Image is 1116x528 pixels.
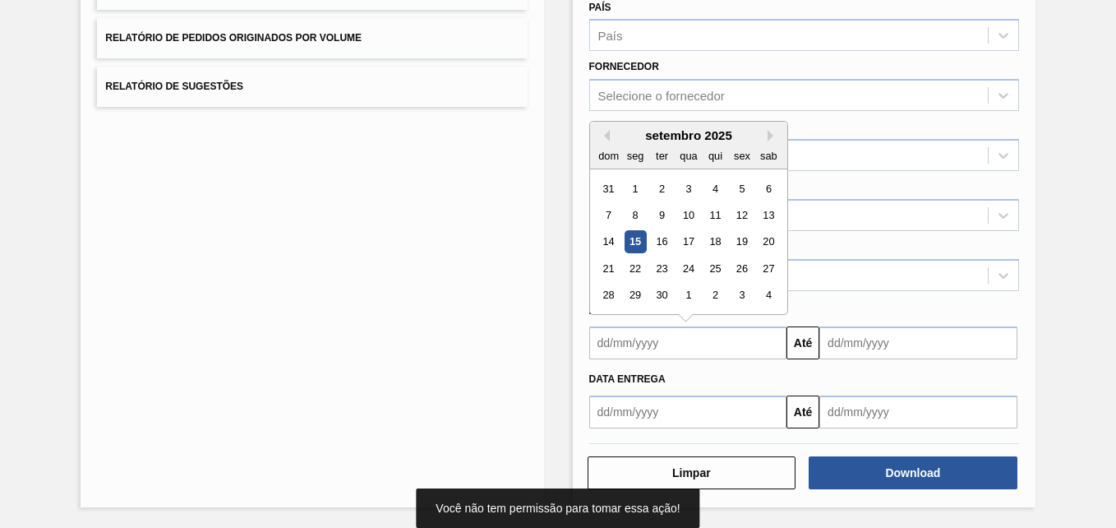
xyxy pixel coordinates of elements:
[703,145,726,167] div: qui
[624,231,646,253] div: Choose segunda-feira, 15 de setembro de 2025
[703,204,726,226] div: Choose quinta-feira, 11 de setembro de 2025
[97,67,527,107] button: Relatório de Sugestões
[105,32,362,44] span: Relatório de Pedidos Originados por Volume
[624,204,646,226] div: Choose segunda-feira, 8 de setembro de 2025
[650,204,672,226] div: Choose terça-feira, 9 de setembro de 2025
[597,285,620,307] div: Choose domingo, 28 de setembro de 2025
[624,257,646,280] div: Choose segunda-feira, 22 de setembro de 2025
[677,257,699,280] div: Choose quarta-feira, 24 de setembro de 2025
[597,231,620,253] div: Choose domingo, 14 de setembro de 2025
[589,327,787,359] input: dd/mm/yyyy
[650,285,672,307] div: Choose terça-feira, 30 de setembro de 2025
[731,257,753,280] div: Choose sexta-feira, 26 de setembro de 2025
[436,502,680,515] span: Você não tem permissão para tomar essa ação!
[757,145,779,167] div: sab
[598,29,623,43] div: País
[589,373,666,385] span: Data entrega
[588,456,796,489] button: Limpar
[677,178,699,200] div: Choose quarta-feira, 3 de setembro de 2025
[590,128,787,142] div: setembro 2025
[703,257,726,280] div: Choose quinta-feira, 25 de setembro de 2025
[624,178,646,200] div: Choose segunda-feira, 1 de setembro de 2025
[809,456,1017,489] button: Download
[624,145,646,167] div: seg
[731,178,753,200] div: Choose sexta-feira, 5 de setembro de 2025
[597,204,620,226] div: Choose domingo, 7 de setembro de 2025
[757,285,779,307] div: Choose sábado, 4 de outubro de 2025
[650,178,672,200] div: Choose terça-feira, 2 de setembro de 2025
[97,18,527,58] button: Relatório de Pedidos Originados por Volume
[650,145,672,167] div: ter
[731,231,753,253] div: Choose sexta-feira, 19 de setembro de 2025
[677,231,699,253] div: Choose quarta-feira, 17 de setembro de 2025
[757,178,779,200] div: Choose sábado, 6 de setembro de 2025
[624,285,646,307] div: Choose segunda-feira, 29 de setembro de 2025
[589,61,659,72] label: Fornecedor
[677,204,699,226] div: Choose quarta-feira, 10 de setembro de 2025
[757,257,779,280] div: Choose sábado, 27 de setembro de 2025
[703,285,726,307] div: Choose quinta-feira, 2 de outubro de 2025
[768,130,779,141] button: Next Month
[650,231,672,253] div: Choose terça-feira, 16 de setembro de 2025
[650,257,672,280] div: Choose terça-feira, 23 de setembro de 2025
[677,145,699,167] div: qua
[597,178,620,200] div: Choose domingo, 31 de agosto de 2025
[819,327,1017,359] input: dd/mm/yyyy
[819,396,1017,428] input: dd/mm/yyyy
[597,145,620,167] div: dom
[589,2,611,13] label: País
[703,178,726,200] div: Choose quinta-feira, 4 de setembro de 2025
[589,396,787,428] input: dd/mm/yyyy
[703,231,726,253] div: Choose quinta-feira, 18 de setembro de 2025
[731,204,753,226] div: Choose sexta-feira, 12 de setembro de 2025
[105,81,243,92] span: Relatório de Sugestões
[598,130,610,141] button: Previous Month
[757,204,779,226] div: Choose sábado, 13 de setembro de 2025
[598,89,725,103] div: Selecione o fornecedor
[786,327,819,359] button: Até
[731,285,753,307] div: Choose sexta-feira, 3 de outubro de 2025
[786,396,819,428] button: Até
[731,145,753,167] div: sex
[757,231,779,253] div: Choose sábado, 20 de setembro de 2025
[677,285,699,307] div: Choose quarta-feira, 1 de outubro de 2025
[595,175,782,308] div: month 2025-09
[597,257,620,280] div: Choose domingo, 21 de setembro de 2025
